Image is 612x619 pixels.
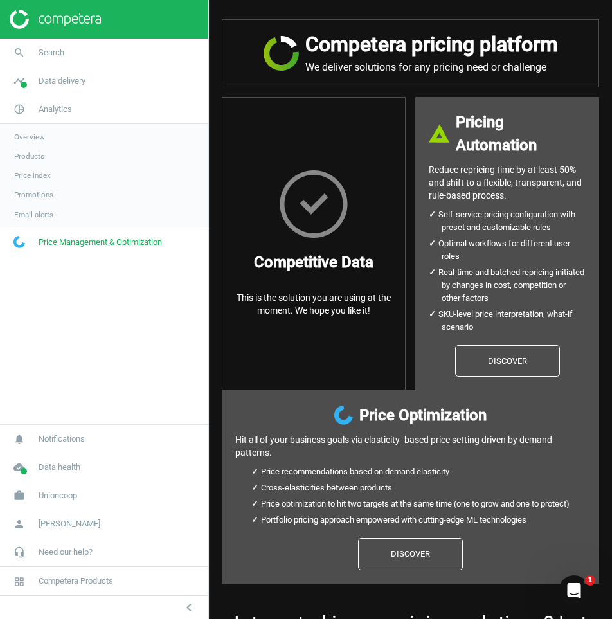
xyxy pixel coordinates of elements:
[39,462,80,473] span: Data health
[264,465,570,478] li: Price recommendations based on demand elasticity
[7,512,32,536] i: person
[305,33,558,57] h2: Competera pricing platform
[181,600,197,615] i: chevron_left
[442,308,586,334] li: SKU-level price interpretation, what-if scenario
[7,40,32,65] i: search
[456,111,586,157] h3: Pricing Automation
[14,170,51,181] span: Price index
[39,75,85,87] span: Data delivery
[39,575,113,587] span: Competera Products
[14,190,53,200] span: Promotions
[7,455,32,480] i: cloud_done
[305,61,558,74] p: We deliver solutions for any pricing need or challenge
[429,124,449,143] img: DI+PfHAOTJwAAAAASUVORK5CYII=
[264,481,570,494] li: Cross-elasticities between products
[10,10,101,29] img: ajHJNr6hYgQAAAAASUVORK5CYII=
[173,599,205,616] button: chevron_left
[39,518,100,530] span: [PERSON_NAME]
[235,291,392,317] p: This is the solution you are using at the moment. We hope you like it!
[264,514,570,526] li: Portfolio pricing approach empowered with cutting-edge ML technologies
[39,433,85,445] span: Notifications
[39,47,64,58] span: Search
[280,170,348,238] img: HxscrLsMTvcLXxPnqlhRQhRi+upeiQYiT7g7j1jdpu6T9n6zgWWHzG7gAAAABJRU5ErkJggg==
[359,404,487,427] h3: Price Optimization
[14,132,45,142] span: Overview
[254,251,373,274] h3: Competitive Data
[429,163,586,202] p: Reduce repricing time by at least 50% and shift to a flexible, transparent, and rule-based process.
[39,490,77,501] span: Unioncoop
[442,266,586,305] li: Real-time and batched repricing initiated by changes in cost, competition or other factors
[442,208,586,234] li: Self-service pricing configuration with preset and customizable rules
[7,69,32,93] i: timeline
[358,538,463,570] a: Discover
[14,236,25,248] img: wGWNvw8QSZomAAAAABJRU5ErkJggg==
[7,483,32,508] i: work
[585,575,595,586] span: 1
[7,97,32,121] i: pie_chart_outlined
[334,406,353,425] img: wGWNvw8QSZomAAAAABJRU5ErkJggg==
[7,540,32,564] i: headset_mic
[442,237,586,263] li: Optimal workflows for different user roles
[559,575,589,606] iframe: Intercom live chat
[14,151,44,161] span: Products
[264,498,570,510] li: Price optimization to hit two targets at the same time (one to grow and one to protect)
[39,237,162,248] span: Price Management & Optimization
[7,427,32,451] i: notifications
[39,546,93,558] span: Need our help?
[39,103,72,115] span: Analytics
[14,210,53,220] span: Email alerts
[264,36,299,71] img: JRVR7TKHubxRX4WiWFsHXLVQu3oYgKr0EdU6k5jjvBYYAAAAAElFTkSuQmCC
[235,433,586,459] p: Hit all of your business goals via elasticity- based price setting driven by demand patterns.
[455,345,560,377] a: Discover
